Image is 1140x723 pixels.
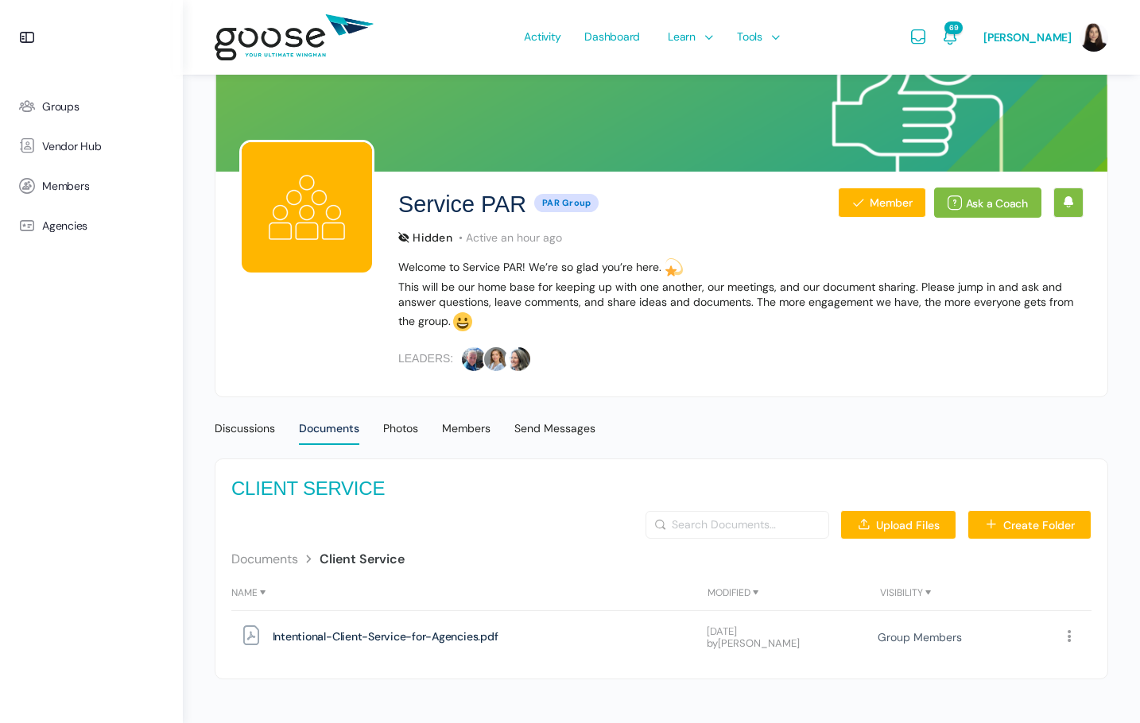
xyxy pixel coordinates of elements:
p: This will be our home base for keeping up with one another, our meetings, and our document sharin... [398,280,1084,334]
p: Welcome to Service PAR! We’re so glad you’re here. [398,256,1084,280]
div: Photos [383,421,418,445]
span: 69 [944,21,963,34]
a: Groups [8,87,175,126]
a: [PERSON_NAME] [718,636,800,650]
img: Group logo of Service PAR [239,140,374,275]
span: Intentional-Client-Service-for-Agencies [273,626,479,648]
div: Members [442,421,491,445]
div: Send Messages [514,421,595,445]
img: 😀 [453,312,472,331]
img: Profile photo of Eliza Leder [483,346,510,373]
a: Documents [231,551,298,567]
span: PAR Group [534,194,599,212]
img: Profile photo of Bret Brummitt [460,346,487,373]
h2: Service PAR [398,188,526,222]
span: Groups [42,100,79,114]
a: Intentional-Client-Service-for-Agencies.pdf [273,626,708,648]
a: Members [442,401,491,442]
div: Discussions [215,421,275,445]
h4: Client Service [231,475,1092,498]
button: Member [838,188,925,218]
h4: Leaders: [398,351,453,367]
p: Active an hour ago [452,230,562,246]
a: Documents [299,401,359,441]
span: Name [231,586,268,599]
a: Ask a Coach [934,188,1041,218]
span: Agencies [42,219,87,233]
a: Photos [383,401,418,442]
a: Send Messages [514,401,595,442]
img: 💫 [664,258,683,277]
span: [DATE] [707,625,736,637]
span: by [707,637,878,651]
div: Documents [299,421,359,445]
span: Hidden [398,231,452,243]
a: Client Service [320,551,405,567]
a: Vendor Hub [8,126,175,166]
span: Members [42,180,89,193]
nav: Group menu [215,401,1108,441]
a: Create Folder [967,510,1092,539]
span: [PERSON_NAME] [983,30,1072,44]
a: Agencies [8,206,175,246]
a: Discussions [215,401,275,442]
iframe: Chat Widget [784,524,1140,723]
span: Modified [708,586,761,599]
span: Vendor Hub [42,140,102,153]
img: Profile photo of Wendy Keneipp [505,346,532,373]
input: Search Documents… [646,512,828,538]
a: Members [8,166,175,206]
a: Upload Files [840,510,956,539]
